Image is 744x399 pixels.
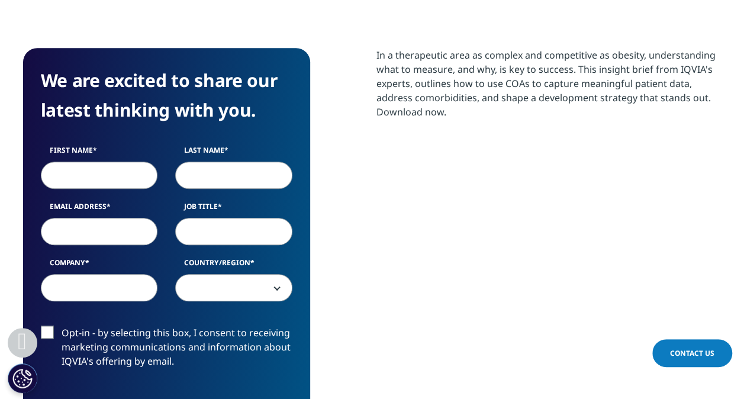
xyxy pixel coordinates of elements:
[175,145,292,162] label: Last Name
[175,201,292,218] label: Job Title
[41,201,158,218] label: Email Address
[175,258,292,274] label: Country/Region
[670,348,714,358] span: Contact Us
[41,66,292,125] h4: We are excited to share our latest thinking with you.
[41,326,292,375] label: Opt-in - by selecting this box, I consent to receiving marketing communications and information a...
[8,363,37,393] button: Definições de cookies
[376,48,722,128] p: In a therapeutic area as complex and competitive as obesity, understanding what to measure, and w...
[41,145,158,162] label: First Name
[41,258,158,274] label: Company
[652,339,732,367] a: Contact Us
